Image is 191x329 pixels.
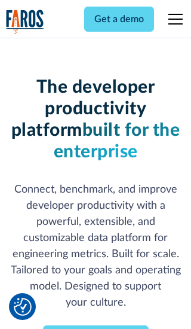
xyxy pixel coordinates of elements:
button: Cookie Settings [14,298,32,316]
img: Logo of the analytics and reporting company Faros. [6,10,44,34]
img: Revisit consent button [14,298,32,316]
a: Get a demo [84,7,154,32]
h1: The developer productivity platform [6,77,186,163]
span: built for the enterprise [54,121,180,161]
a: home [6,10,44,34]
p: Connect, benchmark, and improve developer productivity with a powerful, extensible, and customiza... [6,182,186,311]
div: menu [161,5,185,33]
